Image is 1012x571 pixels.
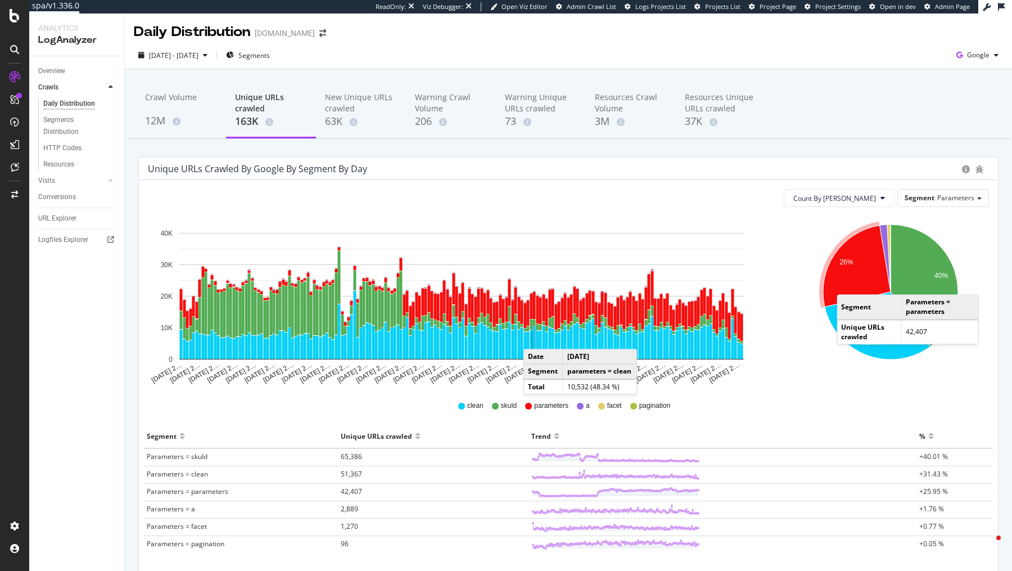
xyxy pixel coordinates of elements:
[919,452,948,461] span: +40.01 %
[902,320,978,344] td: 42,407
[505,92,577,114] div: Warning Unique URLs crawled
[341,504,358,514] span: 2,889
[341,469,362,479] span: 51,367
[38,23,115,34] div: Analytics
[749,2,796,11] a: Project Page
[38,34,115,47] div: LogAnalyzer
[685,92,757,114] div: Resources Unique URLs crawled
[531,427,551,445] div: Trend
[934,272,948,280] text: 40%
[837,320,901,344] td: Unique URLs crawled
[563,364,636,379] td: parameters = clean
[235,92,307,114] div: Unique URLs crawled
[325,92,397,114] div: New Unique URLs crawled
[38,191,116,203] a: Conversions
[222,46,274,64] button: Segments
[161,230,173,237] text: 40K
[38,82,58,93] div: Crawls
[805,2,861,11] a: Project Settings
[760,2,796,11] span: Project Page
[952,46,1003,64] button: Google
[341,452,362,461] span: 65,386
[563,379,636,394] td: 10,532 (48.34 %)
[341,539,349,548] span: 96
[145,114,217,128] div: 12M
[793,194,876,203] span: Count By Day
[639,401,670,411] span: pagination
[880,2,916,11] span: Open in dev
[902,295,978,320] td: Parameters = parameters
[586,401,590,411] span: a
[505,114,577,129] div: 73
[595,92,667,114] div: Resources Crawl Volume
[38,213,76,224] div: URL Explorer
[501,401,517,411] span: skuId
[839,259,853,267] text: 26%
[919,487,948,496] span: +25.95 %
[937,193,974,203] span: Parameters
[784,189,894,207] button: Count By [PERSON_NAME]
[567,2,616,11] span: Admin Crawl List
[161,293,173,300] text: 20K
[147,469,208,479] span: Parameters = clean
[524,364,563,379] td: Segment
[924,2,970,11] a: Admin Page
[38,175,105,187] a: Visits
[38,82,105,93] a: Crawls
[147,452,207,461] span: Parameters = skuId
[563,350,636,365] td: [DATE]
[502,2,548,11] span: Open Viz Editor
[134,23,250,42] div: Daily Distribution
[43,114,106,138] div: Segments Distribution
[43,98,95,110] div: Daily Distribution
[595,114,667,129] div: 3M
[607,401,622,411] span: facet
[319,29,326,37] div: arrow-right-arrow-left
[975,165,983,173] div: bug
[147,521,207,531] span: Parameters = facet
[415,92,487,114] div: Warning Crawl Volume
[147,487,228,496] span: Parameters = parameters
[341,427,412,445] div: Unique URLs crawled
[490,2,548,11] a: Open Viz Editor
[38,234,88,246] div: Logfiles Explorer
[524,350,563,365] td: Date
[145,92,217,113] div: Crawl Volume
[869,2,916,11] a: Open in dev
[376,2,406,11] div: ReadOnly:
[238,51,270,60] span: Segments
[905,193,934,203] span: Segment
[38,213,116,224] a: URL Explorer
[147,504,195,514] span: Parameters = a
[685,114,757,129] div: 37K
[919,427,925,445] div: %
[423,2,463,11] div: Viz Debugger:
[148,216,775,385] div: A chart.
[625,2,686,11] a: Logs Projects List
[38,234,116,246] a: Logfiles Explorer
[962,165,970,173] div: circle-info
[38,65,65,77] div: Overview
[919,469,948,479] span: +31.43 %
[815,2,861,11] span: Project Settings
[967,50,990,60] span: Google
[38,175,55,187] div: Visits
[862,339,881,347] text: 31.4%
[556,2,616,11] a: Admin Crawl List
[341,487,362,496] span: 42,407
[38,191,76,203] div: Conversions
[837,295,901,320] td: Segment
[38,65,116,77] a: Overview
[148,163,367,174] div: Unique URLs crawled by google by Segment by Day
[534,401,568,411] span: parameters
[161,261,173,269] text: 30K
[134,46,212,64] button: [DATE] - [DATE]
[919,539,944,548] span: +0.05 %
[43,159,116,170] a: Resources
[974,533,1001,560] iframe: Intercom live chat
[792,216,990,385] div: A chart.
[919,504,944,514] span: +1.76 %
[467,401,484,411] span: clean
[43,142,82,154] div: HTTP Codes
[341,521,358,531] span: 1,270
